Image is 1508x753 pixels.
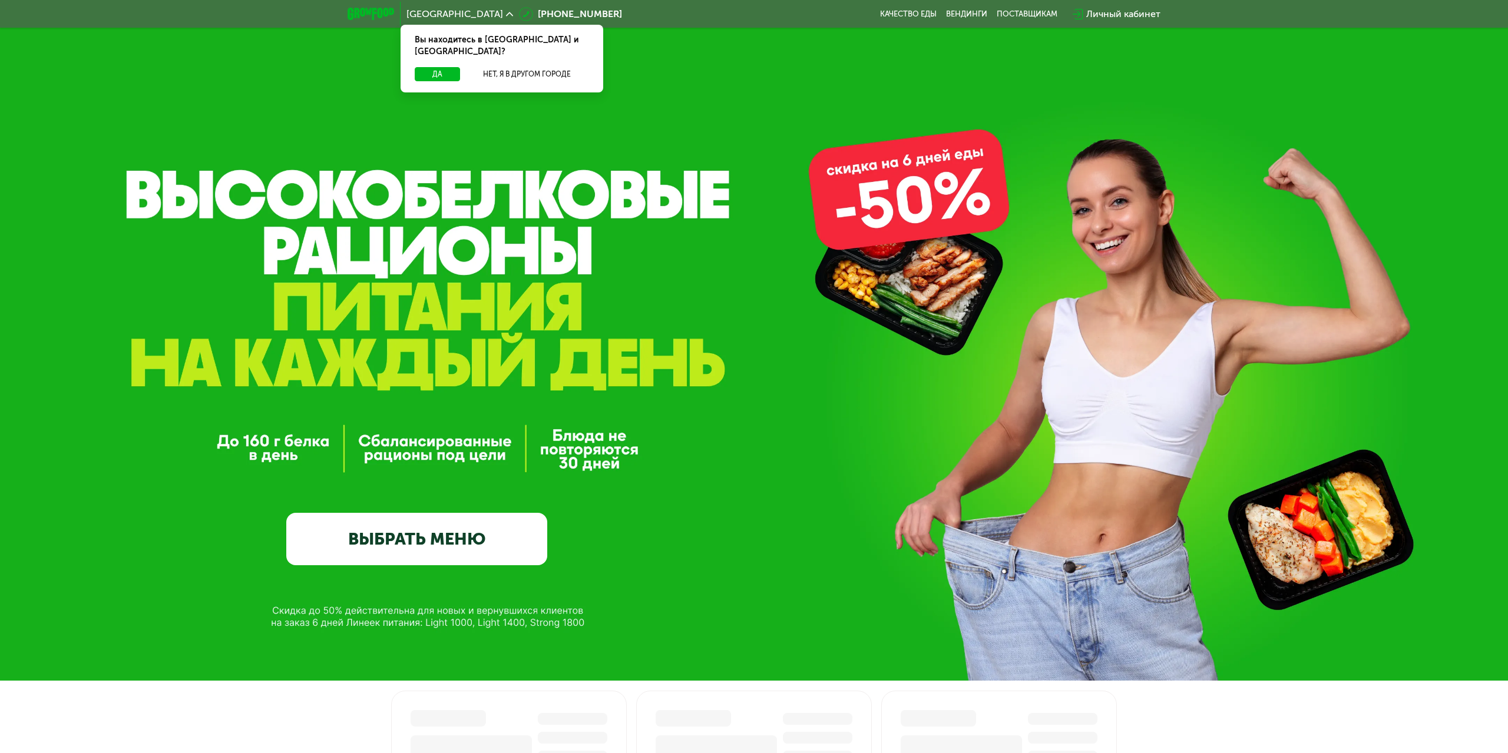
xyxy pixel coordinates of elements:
[465,67,589,81] button: Нет, я в другом городе
[519,7,622,21] a: [PHONE_NUMBER]
[946,9,987,19] a: Вендинги
[401,25,603,67] div: Вы находитесь в [GEOGRAPHIC_DATA] и [GEOGRAPHIC_DATA]?
[286,513,547,565] a: ВЫБРАТЬ МЕНЮ
[415,67,460,81] button: Да
[1086,7,1160,21] div: Личный кабинет
[406,9,503,19] span: [GEOGRAPHIC_DATA]
[997,9,1057,19] div: поставщикам
[880,9,937,19] a: Качество еды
